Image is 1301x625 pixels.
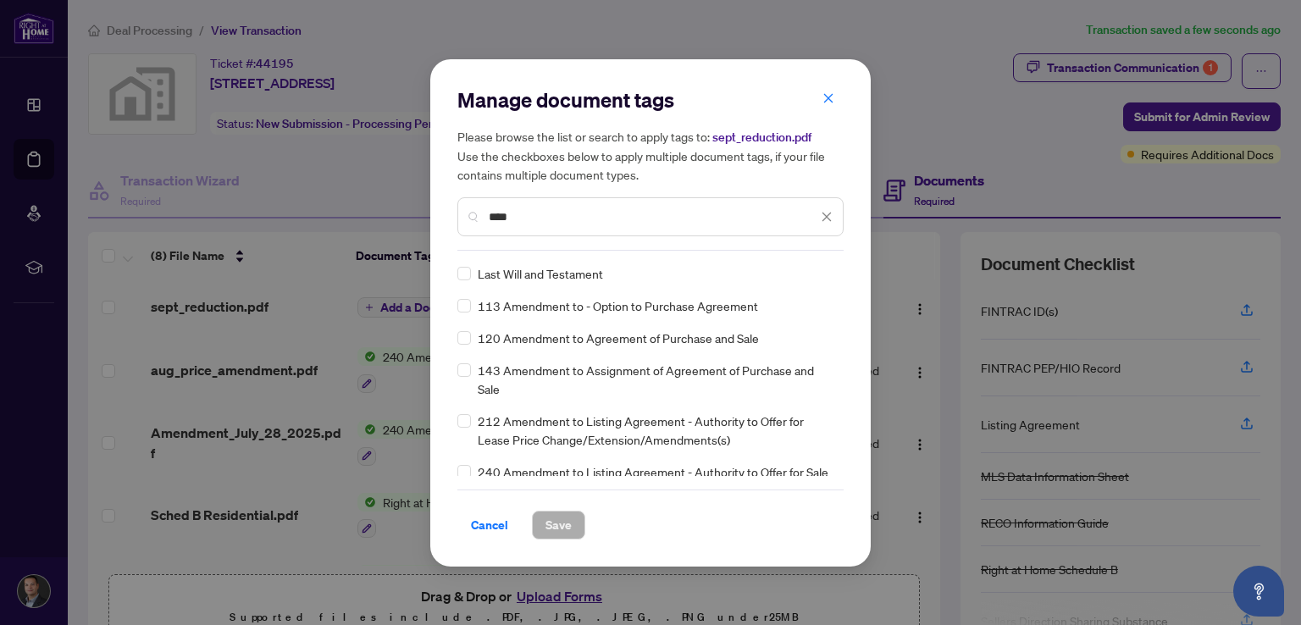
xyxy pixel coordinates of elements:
[1233,566,1284,617] button: Open asap
[821,211,833,223] span: close
[712,130,811,145] span: sept_reduction.pdf
[478,462,833,500] span: 240 Amendment to Listing Agreement - Authority to Offer for Sale Price Change/Extension/Amendment(s)
[478,412,833,449] span: 212 Amendment to Listing Agreement - Authority to Offer for Lease Price Change/Extension/Amendmen...
[822,92,834,104] span: close
[478,264,603,283] span: Last Will and Testament
[532,511,585,539] button: Save
[478,329,759,347] span: 120 Amendment to Agreement of Purchase and Sale
[478,296,758,315] span: 113 Amendment to - Option to Purchase Agreement
[471,512,508,539] span: Cancel
[457,511,522,539] button: Cancel
[457,86,844,113] h2: Manage document tags
[457,127,844,184] h5: Please browse the list or search to apply tags to: Use the checkboxes below to apply multiple doc...
[478,361,833,398] span: 143 Amendment to Assignment of Agreement of Purchase and Sale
